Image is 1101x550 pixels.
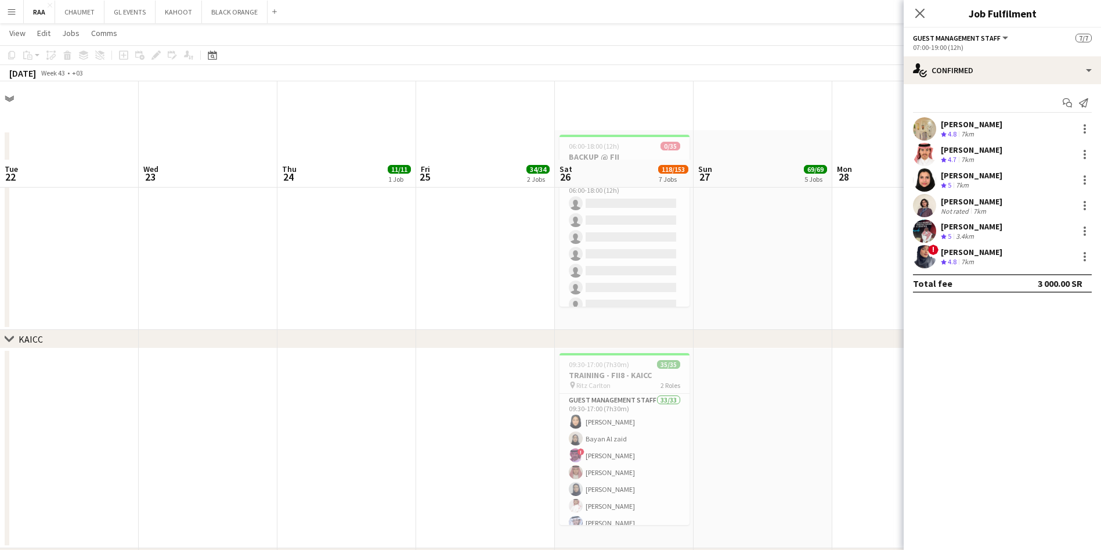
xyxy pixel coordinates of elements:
[941,196,1002,207] div: [PERSON_NAME]
[57,26,84,41] a: Jobs
[948,130,956,138] span: 4.8
[913,34,1010,42] button: Guest Management Staff
[835,170,852,184] span: 28
[91,28,117,38] span: Comms
[913,43,1092,52] div: 07:00-19:00 (12h)
[954,181,971,190] div: 7km
[86,26,122,41] a: Comms
[55,1,104,23] button: CHAUMET
[5,164,18,174] span: Tue
[913,34,1001,42] span: Guest Management Staff
[959,257,976,267] div: 7km
[941,119,1002,130] div: [PERSON_NAME]
[928,245,938,255] span: !
[941,207,971,215] div: Not rated
[569,142,619,150] span: 06:00-18:00 (12h)
[142,170,158,184] span: 23
[3,170,18,184] span: 22
[576,381,611,390] span: Ritz Carlton
[72,69,83,77] div: +03
[62,28,80,38] span: Jobs
[948,181,951,189] span: 5
[698,164,712,174] span: Sun
[941,247,1002,257] div: [PERSON_NAME]
[559,135,690,307] app-job-card: 06:00-18:00 (12h)0/35BACKUP @ FII RIYADH1 Role[PERSON_NAME]32A0/3506:00-18:00 (12h)
[104,1,156,23] button: GL EVENTS
[658,165,688,174] span: 118/153
[941,221,1002,232] div: [PERSON_NAME]
[954,232,976,242] div: 3.4km
[1075,34,1092,42] span: 7/7
[837,164,852,174] span: Mon
[388,165,411,174] span: 11/11
[558,170,572,184] span: 26
[419,170,430,184] span: 25
[559,164,572,174] span: Sat
[959,130,976,139] div: 7km
[527,175,549,184] div: 2 Jobs
[904,56,1101,84] div: Confirmed
[24,1,55,23] button: RAA
[526,165,550,174] span: 34/34
[282,164,297,174] span: Thu
[33,26,55,41] a: Edit
[569,360,629,369] span: 09:30-17:00 (7h30m)
[388,175,410,184] div: 1 Job
[9,67,36,79] div: [DATE]
[948,155,956,164] span: 4.7
[577,448,584,455] span: !
[5,26,30,41] a: View
[959,155,976,165] div: 7km
[559,152,690,162] h3: BACKUP @ FII
[19,333,43,345] div: KAICC
[948,257,956,266] span: 4.8
[559,370,690,380] h3: TRAINING - FII8 - KAICC
[143,164,158,174] span: Wed
[202,1,268,23] button: BLACK ORANGE
[421,164,430,174] span: Fri
[37,28,50,38] span: Edit
[913,278,952,289] div: Total fee
[804,165,827,174] span: 69/69
[660,142,680,150] span: 0/35
[941,170,1002,181] div: [PERSON_NAME]
[948,232,951,240] span: 5
[696,170,712,184] span: 27
[38,69,67,77] span: Week 43
[9,28,26,38] span: View
[659,175,688,184] div: 7 Jobs
[657,360,680,369] span: 35/35
[804,175,826,184] div: 5 Jobs
[904,6,1101,21] h3: Job Fulfilment
[660,381,680,390] span: 2 Roles
[559,353,690,525] app-job-card: 09:30-17:00 (7h30m)35/35TRAINING - FII8 - KAICC Ritz Carlton2 RolesGuest Management Staff33/3309:...
[156,1,202,23] button: KAHOOT
[941,145,1002,155] div: [PERSON_NAME]
[280,170,297,184] span: 24
[971,207,988,215] div: 7km
[1038,278,1082,289] div: 3 000.00 SR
